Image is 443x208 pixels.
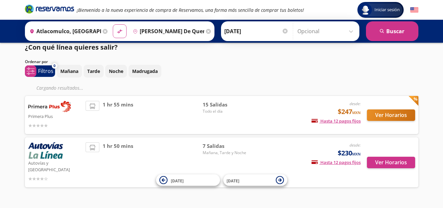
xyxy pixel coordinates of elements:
[57,65,82,78] button: Mañana
[297,23,356,39] input: Opcional
[25,4,74,14] i: Brand Logo
[338,107,361,117] span: $247
[84,65,104,78] button: Tarde
[203,101,249,108] span: 15 Salidas
[60,68,78,75] p: Mañana
[25,4,74,16] a: Brand Logo
[53,63,55,69] span: 0
[367,157,415,168] button: Ver Horarios
[350,101,361,106] em: desde:
[130,23,204,39] input: Buscar Destino
[25,65,55,77] button: 0Filtros
[203,108,249,114] span: Todo el día
[203,142,249,150] span: 7 Salidas
[28,112,83,120] p: Primera Plus
[109,68,123,75] p: Noche
[27,23,101,39] input: Buscar Origen
[410,6,418,14] button: English
[350,142,361,148] em: desde:
[223,174,287,186] button: [DATE]
[28,142,63,159] img: Autovías y La Línea
[105,65,127,78] button: Noche
[352,151,361,156] small: MXN
[38,67,53,75] p: Filtros
[352,110,361,115] small: MXN
[36,85,83,91] em: Cargando resultados ...
[132,68,158,75] p: Madrugada
[156,174,220,186] button: [DATE]
[129,65,161,78] button: Madrugada
[28,159,83,173] p: Autovías y [GEOGRAPHIC_DATA]
[367,109,415,121] button: Ver Horarios
[103,142,133,182] span: 1 hr 50 mins
[227,178,239,183] span: [DATE]
[203,150,249,156] span: Mañana, Tarde y Noche
[372,7,402,13] span: Iniciar sesión
[25,42,118,52] p: ¿Con qué línea quieres salir?
[224,23,289,39] input: Elegir Fecha
[312,159,361,165] span: Hasta 12 pagos fijos
[312,118,361,124] span: Hasta 12 pagos fijos
[103,101,133,129] span: 1 hr 55 mins
[25,59,48,65] p: Ordenar por
[77,7,304,13] em: ¡Bienvenido a la nueva experiencia de compra de Reservamos, una forma más sencilla de comprar tus...
[87,68,100,75] p: Tarde
[28,101,71,112] img: Primera Plus
[171,178,184,183] span: [DATE]
[338,148,361,158] span: $230
[366,21,418,41] button: Buscar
